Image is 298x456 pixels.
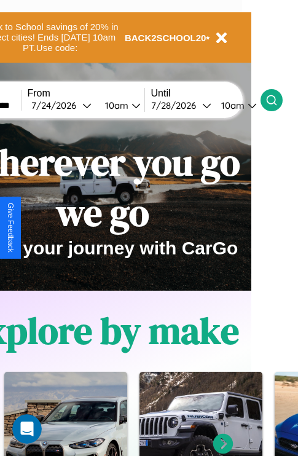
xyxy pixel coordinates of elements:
button: 10am [95,99,144,112]
iframe: Intercom live chat [12,414,42,444]
button: 10am [211,99,261,112]
div: Give Feedback [6,203,15,253]
div: 10am [99,100,131,111]
button: 7/24/2026 [28,99,95,112]
label: Until [151,88,261,99]
div: 10am [215,100,248,111]
b: BACK2SCHOOL20 [125,33,206,43]
label: From [28,88,144,99]
div: 7 / 28 / 2026 [151,100,202,111]
div: 7 / 24 / 2026 [31,100,82,111]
